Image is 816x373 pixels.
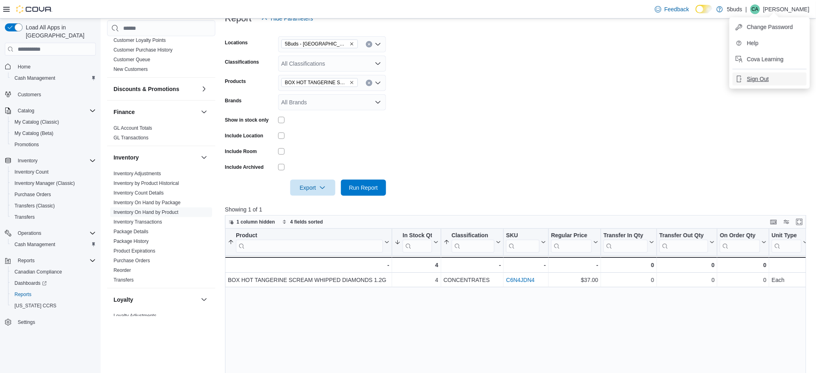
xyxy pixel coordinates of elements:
span: Customers [14,89,96,99]
button: Classification [443,232,501,253]
a: Transfers [11,212,38,222]
span: Inventory Transactions [114,219,162,225]
span: Loyalty Adjustments [114,313,157,319]
button: Transfers (Classic) [8,200,99,211]
h3: Loyalty [114,296,133,304]
div: Regular Price [551,232,592,253]
button: Regular Price [551,232,598,253]
span: Transfers [114,277,134,283]
a: My Catalog (Classic) [11,117,62,127]
div: On Order Qty [720,232,760,240]
button: Open list of options [375,41,381,48]
div: 0 [603,260,654,270]
div: Each [772,275,808,285]
span: Inventory [14,156,96,166]
span: BOX HOT TANGERINE SCREAM WHIPPED DIAMONDS 1.2G [281,78,358,87]
div: 4 [395,275,438,285]
span: Transfers (Classic) [11,201,96,211]
a: Home [14,62,34,72]
button: Run Report [341,180,386,196]
div: - [772,260,808,270]
p: [PERSON_NAME] [763,4,810,14]
a: Loyalty Adjustments [114,313,157,319]
span: Package Details [114,228,149,235]
div: BOX HOT TANGERINE SCREAM WHIPPED DIAMONDS 1.2G [228,275,389,285]
a: Inventory by Product Historical [114,180,179,186]
button: Catalog [14,106,37,116]
button: Finance [199,107,209,117]
span: Inventory On Hand by Package [114,199,181,206]
div: Product [236,232,383,253]
span: 1 column hidden [237,219,275,225]
span: Purchase Orders [114,257,150,264]
a: My Catalog (Beta) [11,128,57,138]
div: Classification [451,232,494,240]
a: Settings [14,317,38,327]
button: Clear input [366,80,372,86]
span: Purchase Orders [14,191,51,198]
button: 1 column hidden [225,217,278,227]
button: On Order Qty [720,232,766,253]
button: Inventory Count [8,166,99,178]
span: Cash Management [11,73,96,83]
input: Dark Mode [696,5,713,13]
button: Inventory [114,153,198,162]
span: Sign Out [747,75,769,83]
div: Loyalty [107,311,215,334]
div: SKU [506,232,539,240]
button: Display options [782,217,791,227]
button: Remove BOX HOT TANGERINE SCREAM WHIPPED DIAMONDS 1.2G from selection in this group [349,80,354,85]
button: Enter fullscreen [795,217,804,227]
a: Transfers (Classic) [11,201,58,211]
label: Classifications [225,59,259,65]
a: Inventory Count Details [114,190,164,196]
div: Inventory [107,169,215,288]
span: Inventory Manager (Classic) [11,178,96,188]
button: Product [228,232,389,253]
a: GL Transactions [114,135,149,141]
label: Include Room [225,148,257,155]
div: Regular Price [551,232,592,240]
span: Cash Management [14,241,55,248]
a: Inventory Manager (Classic) [11,178,78,188]
button: Open list of options [375,99,381,106]
span: Product Expirations [114,248,155,254]
div: Finance [107,123,215,146]
button: Operations [2,228,99,239]
button: [US_STATE] CCRS [8,300,99,311]
button: Catalog [2,105,99,116]
button: Discounts & Promotions [199,84,209,94]
span: Transfers [14,214,35,220]
span: Inventory Adjustments [114,170,161,177]
span: Package History [114,238,149,245]
button: My Catalog (Classic) [8,116,99,128]
div: Product [236,232,383,240]
a: Dashboards [8,278,99,289]
div: 0 [659,275,715,285]
button: Inventory [2,155,99,166]
button: Reports [14,256,38,265]
span: Dark Mode [696,13,696,14]
a: Inventory Adjustments [114,171,161,176]
a: Customers [14,90,44,99]
button: Settings [2,316,99,328]
div: On Order Qty [720,232,760,253]
p: 5buds [727,4,742,14]
div: Customer [107,26,215,77]
a: Reports [11,290,35,299]
button: Discounts & Promotions [114,85,198,93]
div: In Stock Qty [403,232,432,253]
label: Include Location [225,133,263,139]
button: Transfers [8,211,99,223]
span: Feedback [665,5,689,13]
a: Reorder [114,267,131,273]
a: Purchase Orders [11,190,54,199]
span: Dashboards [11,278,96,288]
button: Hide Parameters [258,10,316,27]
span: Cova Learning [747,55,784,63]
button: Clear input [366,41,372,48]
span: Home [18,64,31,70]
label: Locations [225,39,248,46]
